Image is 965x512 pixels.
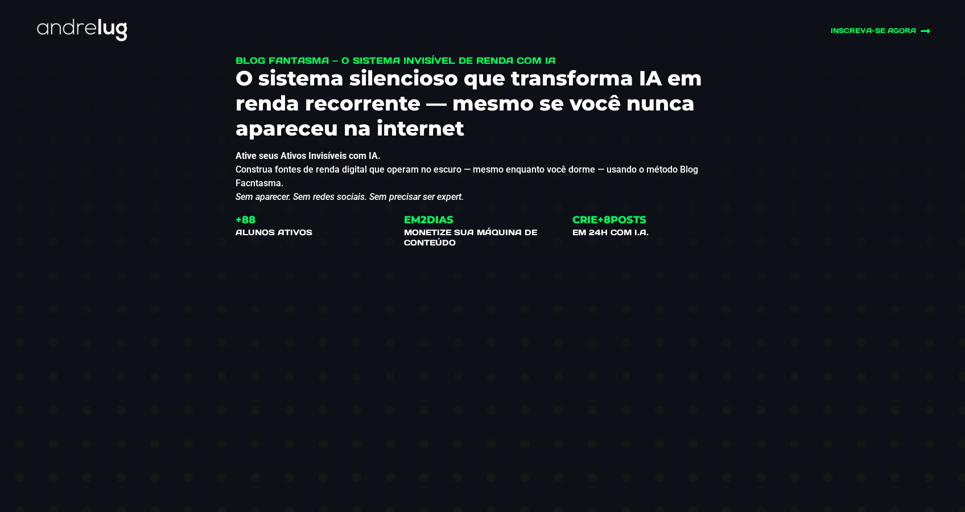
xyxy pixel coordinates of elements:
[420,214,427,226] span: 2
[236,149,729,204] p: Construa fontes de renda digital que operam no escuro — mesmo enquanto você dorme — usando o méto...
[236,191,464,202] em: Sem aparecer. Sem redes sociais. Sem precisar ser expert.
[242,214,255,226] span: 88
[572,212,649,227] div: CRIE+ POSTS
[404,212,561,227] div: EM DIAS
[404,227,561,248] h4: MONETIZE SUA MÁQUINA DE CONTEÚDO
[236,65,729,141] h3: O sistema silencioso que transforma IA em renda recorrente — mesmo se você nunca apareceu na inte...
[236,212,312,227] div: +
[604,214,611,226] span: 8
[572,227,649,237] h4: EM 24H COM I.A.
[656,26,931,36] a: INSCREVA-SE AGORA
[236,227,312,237] h4: ALUNOS ativos
[236,55,729,65] h1: Blog Fantasma — O Sistema Invisível de Renda com IA
[236,150,381,161] strong: Ative seus Ativos Invisíveis com IA.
